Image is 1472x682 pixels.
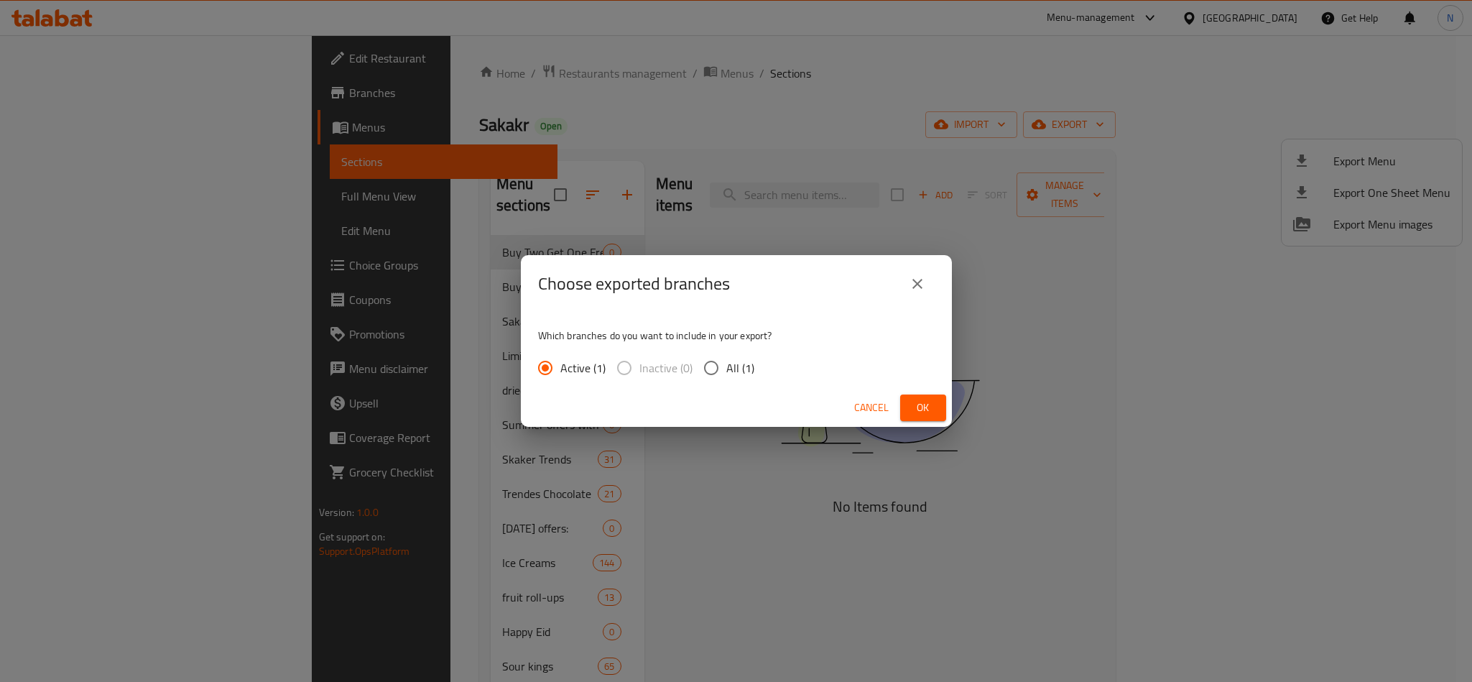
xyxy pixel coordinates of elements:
p: Which branches do you want to include in your export? [538,328,935,343]
button: close [900,267,935,301]
span: Active (1) [560,359,606,377]
span: Ok [912,399,935,417]
button: Cancel [848,395,894,421]
h2: Choose exported branches [538,272,730,295]
span: Inactive (0) [639,359,693,377]
button: Ok [900,395,946,421]
span: Cancel [854,399,889,417]
span: All (1) [726,359,754,377]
